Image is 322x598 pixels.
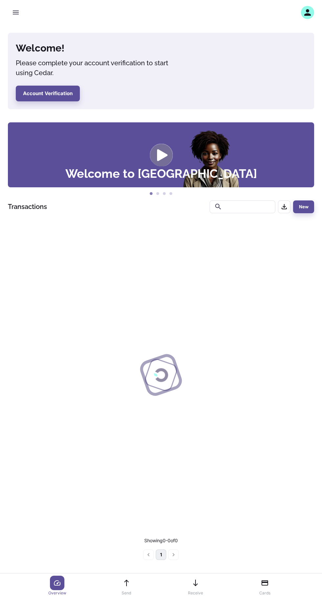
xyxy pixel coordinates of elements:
[154,191,161,197] button: 2
[184,576,207,596] a: Receive
[142,549,180,560] nav: pagination navigation
[122,590,131,596] p: Send
[16,58,180,78] h5: Please complete your account verification to start using Cedar.
[188,590,203,596] p: Receive
[253,576,277,596] a: Cards
[45,576,69,596] a: Overview
[48,590,66,596] p: Overview
[65,168,257,179] h3: Welcome to [GEOGRAPHIC_DATA]
[148,191,154,197] button: 1
[115,576,138,596] a: Send
[168,191,174,197] button: 4
[144,537,178,544] p: Showing 0-0 of 0
[156,549,166,560] button: page 1
[293,200,314,213] button: New
[8,202,47,212] h1: Transactions
[16,41,180,55] h4: Welcome!
[161,191,168,197] button: 3
[259,590,270,596] p: Cards
[16,86,80,101] button: Account Verification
